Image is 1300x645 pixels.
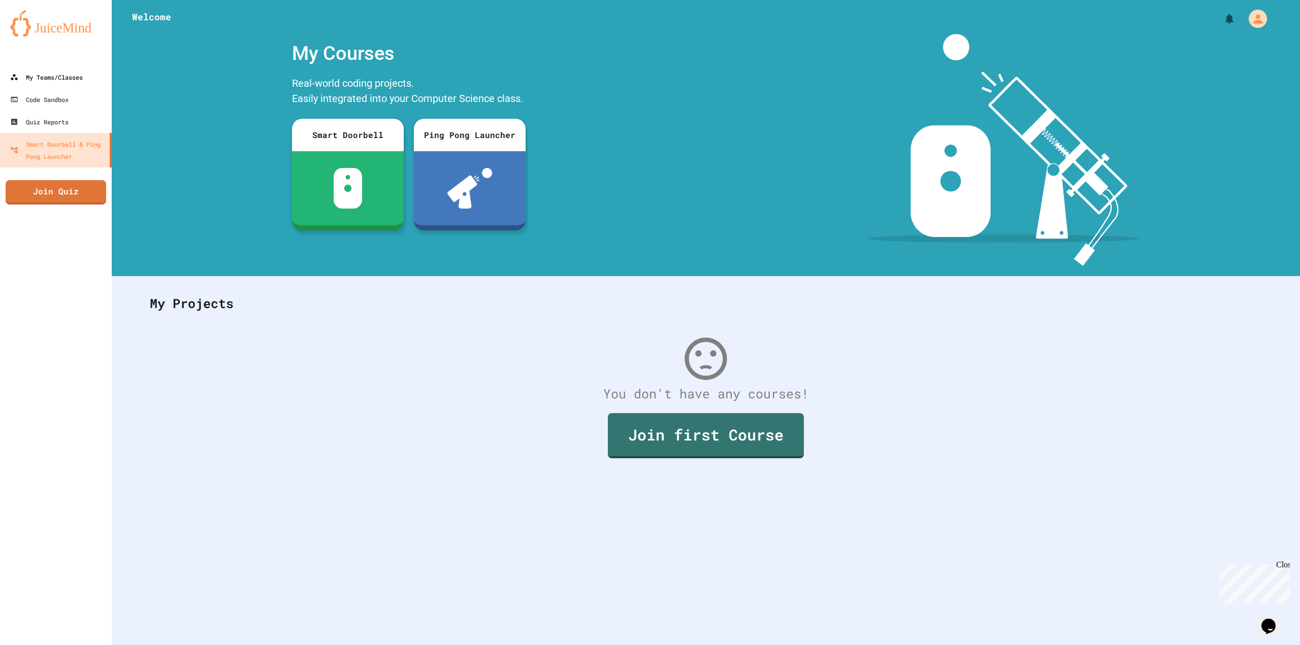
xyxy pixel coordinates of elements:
[140,284,1272,323] div: My Projects
[334,168,363,209] img: sdb-white.svg
[6,180,106,205] a: Join Quiz
[1238,7,1270,30] div: My Account
[447,168,493,209] img: ppl-with-ball.png
[10,138,106,162] div: Smart Doorbell & Ping Pong Launcher
[1216,560,1290,603] iframe: chat widget
[867,34,1139,266] img: banner-image-my-projects.png
[4,4,70,64] div: Chat with us now!Close
[10,93,69,106] div: Code Sandbox
[414,119,526,151] div: Ping Pong Launcher
[292,119,404,151] div: Smart Doorbell
[10,10,102,37] img: logo-orange.svg
[287,34,531,73] div: My Courses
[608,413,804,458] a: Join first Course
[1205,10,1238,27] div: My Notifications
[1257,604,1290,635] iframe: chat widget
[140,384,1272,403] div: You don't have any courses!
[10,116,69,128] div: Quiz Reports
[287,73,531,111] div: Real-world coding projects. Easily integrated into your Computer Science class.
[10,71,83,83] div: My Teams/Classes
